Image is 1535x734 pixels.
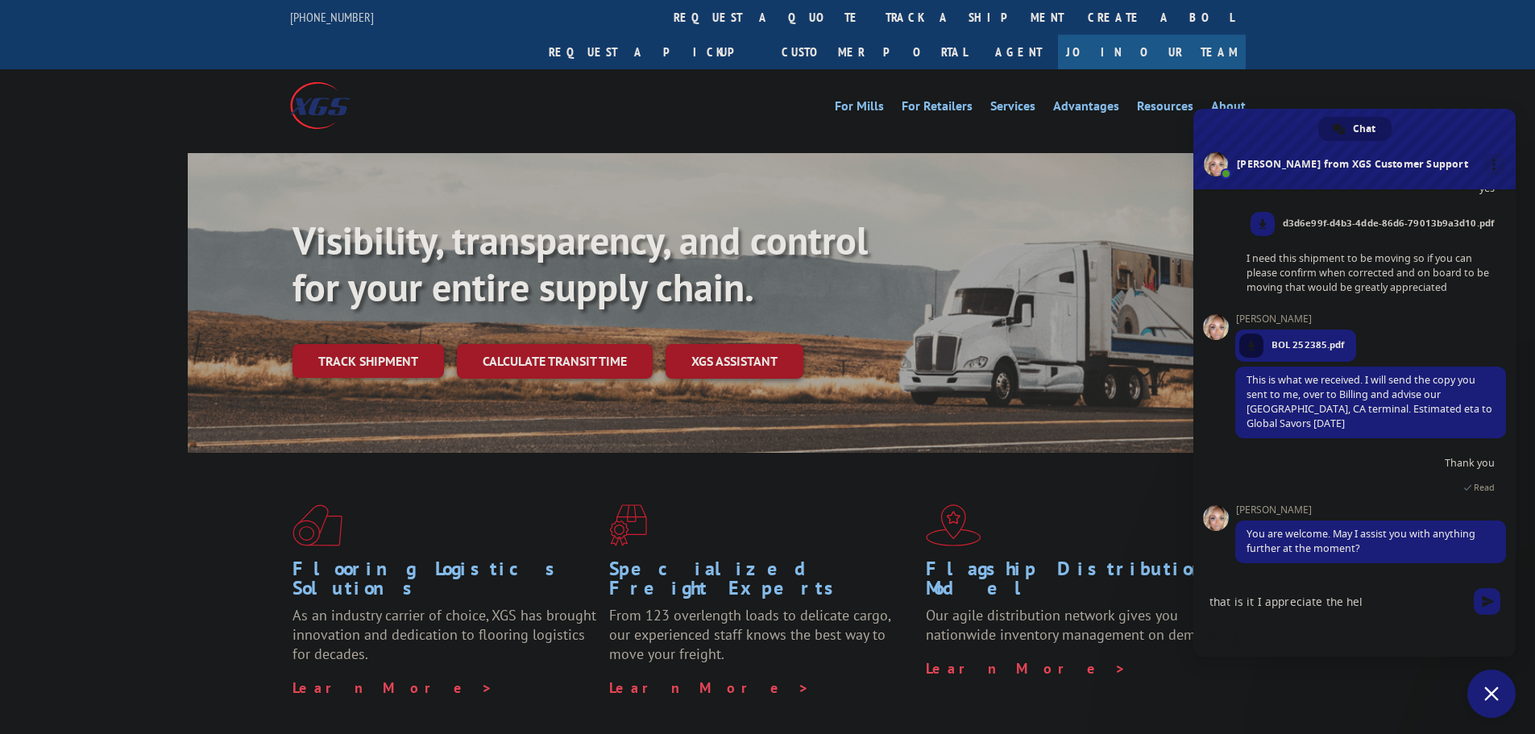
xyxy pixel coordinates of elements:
a: XGS ASSISTANT [666,344,803,379]
a: Customer Portal [770,35,979,69]
a: Join Our Team [1058,35,1246,69]
span: Read [1474,482,1495,493]
span: I need this shipment to be moving so if you can please confirm when corrected and on board to be ... [1247,251,1489,294]
a: Learn More > [292,678,493,697]
span: d3d6e99f-d4b3-4dde-86d6-79013b9a3d10.pdf [1283,216,1494,230]
span: BOL 252385.pdf [1272,338,1344,352]
a: About [1211,100,1246,118]
span: [PERSON_NAME] [1235,504,1506,516]
span: Thank you [1445,456,1495,470]
a: Services [990,100,1035,118]
img: xgs-icon-focused-on-flooring-red [609,504,647,546]
span: Chat [1353,117,1375,141]
a: For Mills [835,100,884,118]
span: Send [1474,588,1500,615]
span: You are welcome. May I assist you with anything further at the moment? [1247,527,1475,555]
span: As an industry carrier of choice, XGS has brought innovation and dedication to flooring logistics... [292,606,596,663]
a: [PHONE_NUMBER] [290,9,374,25]
span: Audio message [1251,632,1264,645]
p: From 123 overlength loads to delicate cargo, our experienced staff knows the best way to move you... [609,606,914,678]
a: Track shipment [292,344,444,378]
a: Learn More > [926,659,1126,678]
b: Visibility, transparency, and control for your entire supply chain. [292,215,868,312]
h1: Flooring Logistics Solutions [292,559,597,606]
span: This is what we received. I will send the copy you sent to me, over to Billing and advise our [GE... [1247,373,1492,430]
h1: Flagship Distribution Model [926,559,1230,606]
span: Our agile distribution network gives you nationwide inventory management on demand. [926,606,1222,644]
span: Insert an emoji [1209,632,1222,645]
span: Send a file [1230,632,1243,645]
a: Request a pickup [537,35,770,69]
a: Agent [979,35,1058,69]
textarea: Compose your message... [1209,581,1467,621]
h1: Specialized Freight Experts [609,559,914,606]
a: Advantages [1053,100,1119,118]
img: xgs-icon-total-supply-chain-intelligence-red [292,504,342,546]
a: Resources [1137,100,1193,118]
a: Close chat [1467,670,1516,718]
a: For Retailers [902,100,973,118]
a: Chat [1318,117,1392,141]
a: Learn More > [609,678,810,697]
img: xgs-icon-flagship-distribution-model-red [926,504,981,546]
span: [PERSON_NAME] [1235,313,1356,325]
a: Calculate transit time [457,344,653,379]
